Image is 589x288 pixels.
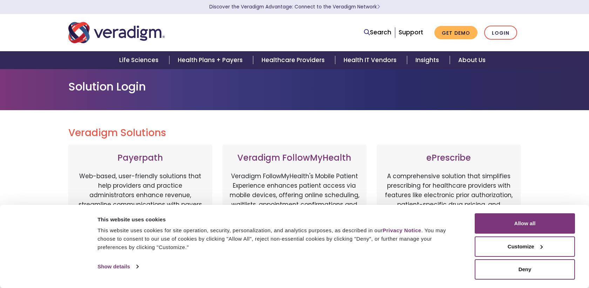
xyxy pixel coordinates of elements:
a: Search [364,28,391,37]
a: Health Plans + Payers [169,51,253,69]
p: Veradigm FollowMyHealth's Mobile Patient Experience enhances patient access via mobile devices, o... [230,172,359,238]
a: Login [484,26,517,40]
a: Support [399,28,423,36]
p: Web-based, user-friendly solutions that help providers and practice administrators enhance revenu... [75,172,205,245]
a: Privacy Notice [382,227,421,233]
a: Life Sciences [111,51,169,69]
a: Discover the Veradigm Advantage: Connect to the Veradigm NetworkLearn More [209,4,380,10]
a: Insights [407,51,449,69]
a: Get Demo [434,26,478,40]
h2: Veradigm Solutions [68,127,521,139]
h1: Solution Login [68,80,521,93]
h3: Veradigm FollowMyHealth [230,153,359,163]
h3: Payerpath [75,153,205,163]
button: Customize [475,236,575,257]
div: This website uses cookies for site operation, security, personalization, and analytics purposes, ... [97,226,459,252]
a: Show details [97,261,138,272]
button: Allow all [475,213,575,234]
a: About Us [450,51,494,69]
h3: ePrescribe [384,153,514,163]
div: This website uses cookies [97,215,459,224]
button: Deny [475,259,575,280]
img: Veradigm logo [68,21,165,44]
span: Learn More [377,4,380,10]
a: Health IT Vendors [335,51,407,69]
a: Healthcare Providers [253,51,335,69]
p: A comprehensive solution that simplifies prescribing for healthcare providers with features like ... [384,172,514,245]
